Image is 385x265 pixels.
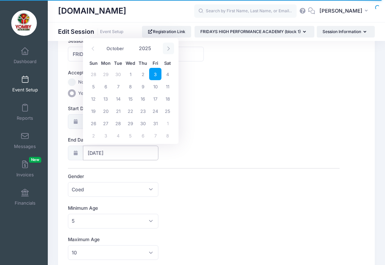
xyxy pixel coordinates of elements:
[72,249,77,256] span: 10
[100,61,112,65] span: Mon
[68,173,204,180] label: Gender
[9,44,41,68] a: Dashboard
[112,68,124,80] span: September 30, 2025
[9,157,41,181] a: InvoicesNew
[317,26,375,38] button: Session Information
[68,105,204,112] label: Start Date
[315,3,375,19] button: [PERSON_NAME]
[142,26,191,38] a: Registration Link
[68,236,204,243] label: Maximum Age
[124,92,137,105] span: October 15, 2025
[112,105,124,117] span: October 21, 2025
[319,7,362,15] span: [PERSON_NAME]
[137,92,149,105] span: October 16, 2025
[103,44,134,53] select: Month
[29,157,41,163] span: New
[87,61,100,65] span: Sun
[137,105,149,117] span: October 23, 2025
[9,72,41,96] a: Event Setup
[161,68,174,80] span: October 4, 2025
[149,105,161,117] span: October 24, 2025
[124,68,137,80] span: October 1, 2025
[112,129,124,142] span: November 4, 2025
[87,105,100,117] span: October 19, 2025
[137,117,149,129] span: October 30, 2025
[161,61,174,65] span: Sat
[161,105,174,117] span: October 25, 2025
[68,245,158,260] span: 10
[68,38,204,44] label: Session Name
[68,78,76,86] input: No
[149,117,161,129] span: October 31, 2025
[100,105,112,117] span: October 20, 2025
[195,26,314,38] button: FRIDAYS HIGH PERFORMANCE ACADEMY (block 1)
[87,80,100,92] span: October 5, 2025
[149,61,161,65] span: Fri
[87,117,100,129] span: October 26, 2025
[136,43,158,53] input: Year
[68,136,204,143] label: End Date
[87,129,100,142] span: November 2, 2025
[68,182,158,197] span: Coed
[124,105,137,117] span: October 22, 2025
[9,185,41,209] a: Financials
[100,29,124,34] a: Event Setup
[124,80,137,92] span: October 8, 2025
[87,92,100,105] span: October 12, 2025
[68,69,108,76] label: Accept Payments
[72,217,75,224] span: 5
[137,80,149,92] span: October 9, 2025
[112,117,124,129] span: October 28, 2025
[112,92,124,105] span: October 14, 2025
[161,117,174,129] span: November 1, 2025
[11,10,37,36] img: progresssoccer.com
[124,117,137,129] span: October 29, 2025
[68,205,204,211] label: Minimum Age
[68,47,204,61] input: Session Name
[100,129,112,142] span: November 3, 2025
[200,29,301,34] span: FRIDAYS HIGH PERFORMANCE ACADEMY (block 1)
[87,68,100,80] span: September 28, 2025
[78,90,86,97] span: Yes
[137,61,149,65] span: Thu
[100,92,112,105] span: October 13, 2025
[149,92,161,105] span: October 17, 2025
[149,129,161,142] span: November 7, 2025
[100,80,112,92] span: October 6, 2025
[161,80,174,92] span: October 11, 2025
[9,129,41,152] a: Messages
[137,129,149,142] span: November 6, 2025
[100,117,112,129] span: October 27, 2025
[58,28,124,35] h1: Edit Session
[112,61,124,65] span: Tue
[112,80,124,92] span: October 7, 2025
[124,61,137,65] span: Wed
[9,100,41,124] a: Reports
[68,89,76,97] input: Yes
[72,186,84,193] span: Coed
[15,200,35,206] span: Financials
[14,59,37,64] span: Dashboard
[100,68,112,80] span: September 29, 2025
[58,3,126,19] h1: [DOMAIN_NAME]
[149,80,161,92] span: October 10, 2025
[161,92,174,105] span: October 18, 2025
[137,68,149,80] span: October 2, 2025
[14,144,36,149] span: Messages
[12,87,38,93] span: Event Setup
[161,129,174,142] span: November 8, 2025
[68,214,158,229] span: 5
[16,172,34,178] span: Invoices
[194,4,297,18] input: Search by First Name, Last Name, or Email...
[149,68,161,80] span: October 3, 2025
[17,115,33,121] span: Reports
[78,79,84,86] span: No
[124,129,137,142] span: November 5, 2025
